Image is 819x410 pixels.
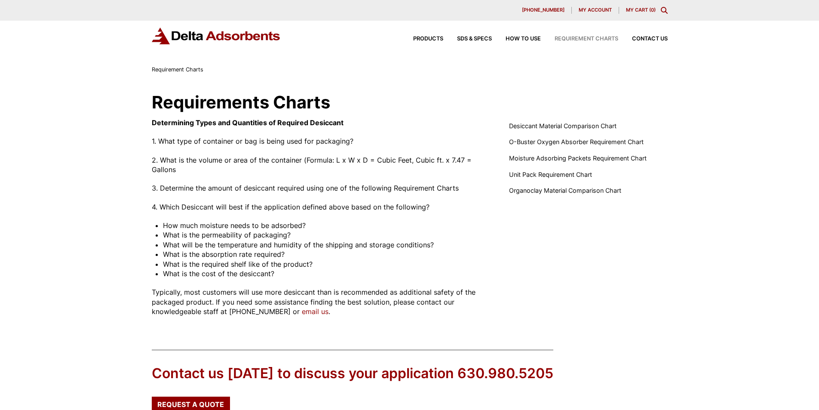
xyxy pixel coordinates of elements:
[492,36,541,42] a: How to Use
[399,36,443,42] a: Products
[163,269,488,278] li: What is the cost of the desiccant?
[651,7,654,13] span: 0
[152,155,489,175] p: 2. What is the volume or area of the container (Formula: L x W x D = Cubic Feet, Cubic ft. x 7.47...
[509,154,647,163] a: Moisture Adsorbing Packets Requirement Chart
[152,202,489,212] p: 4. Which Desiccant will best if the application defined above based on the following?
[618,36,668,42] a: Contact Us
[509,186,621,195] a: Organoclay Material Comparison Chart
[163,259,488,269] li: What is the required shelf like of the product?
[457,36,492,42] span: SDS & SPECS
[626,7,656,13] a: My Cart (0)
[661,7,668,14] div: Toggle Modal Content
[302,307,328,316] a: email us
[509,170,592,179] a: Unit Pack Requirement Chart
[157,401,224,408] span: Request a Quote
[152,94,668,111] h1: Requirements Charts
[163,250,488,259] li: What is the absorption rate required?
[152,118,344,127] strong: Determining Types and Quantities of Required Desiccant
[163,240,488,250] li: What will be the temperature and humidity of the shipping and storage conditions?
[152,287,489,316] p: Typically, most customers will use more desiccant than is recommended as additional safety of the...
[443,36,492,42] a: SDS & SPECS
[152,364,553,383] div: Contact us [DATE] to discuss your application 630.980.5205
[152,28,281,44] img: Delta Adsorbents
[509,137,644,147] a: O-Buster Oxygen Absorber Requirement Chart
[152,66,203,73] span: Requirement Charts
[152,136,489,146] p: 1. What type of container or bag is being used for packaging?
[413,36,443,42] span: Products
[152,183,489,193] p: 3. Determine the amount of desiccant required using one of the following Requirement Charts
[509,121,617,131] a: Desiccant Material Comparison Chart
[579,8,612,12] span: My account
[632,36,668,42] span: Contact Us
[541,36,618,42] a: Requirement Charts
[163,230,488,240] li: What is the permeability of packaging?
[506,36,541,42] span: How to Use
[163,221,488,230] li: How much moisture needs to be adsorbed?
[522,8,564,12] span: [PHONE_NUMBER]
[572,7,619,14] a: My account
[555,36,618,42] span: Requirement Charts
[515,7,572,14] a: [PHONE_NUMBER]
